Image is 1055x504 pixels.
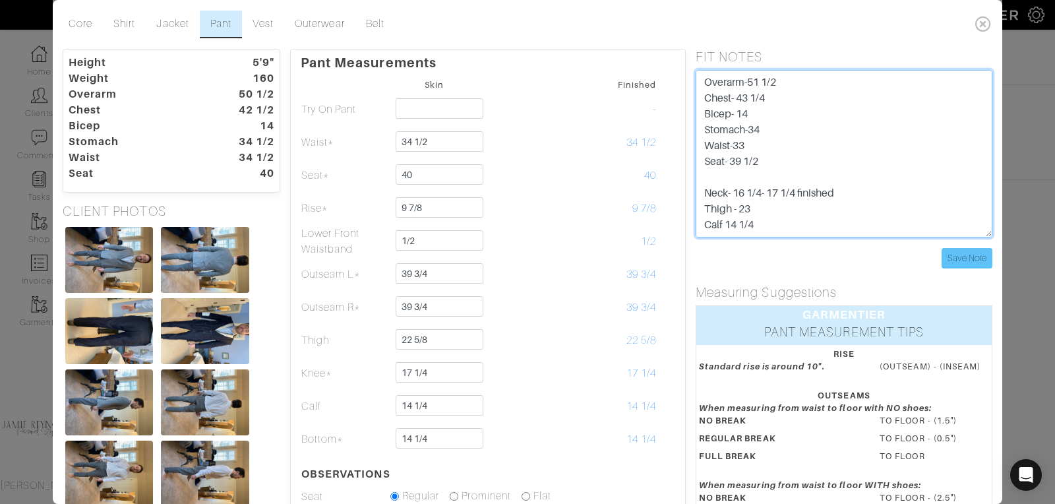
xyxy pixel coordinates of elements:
[209,86,284,102] dt: 50 1/2
[870,450,999,462] dd: TO FLOOR
[870,414,999,427] dd: TO FLOOR - (1.5")
[653,104,656,115] span: -
[1010,459,1042,491] div: Open Intercom Messenger
[696,49,992,65] h5: FIT NOTES
[209,55,284,71] dt: 5'9"
[618,80,656,90] small: Finished
[626,334,656,346] span: 22 5/8
[942,248,992,268] input: Save Note
[59,102,209,118] dt: Chest
[699,403,932,413] em: When measuring from waist to floor with NO shoes:
[65,298,153,364] img: P4gXwjo4Tw1aLobJiysVALF8
[696,70,992,237] textarea: 3/1 - LB talked with [PERSON_NAME], [PERSON_NAME] requested shirt to be changed to 17 finished co...
[533,488,551,504] label: Flat
[209,134,284,150] dt: 34 1/2
[301,49,675,71] p: Pant Measurements
[689,432,870,450] dt: REGULAR BREAK
[641,236,656,247] span: 1/2
[870,491,999,504] dd: TO FLOOR - (2.5")
[200,11,242,38] a: Pant
[696,284,992,300] h5: Measuring Suggestions
[103,11,146,38] a: Shirt
[161,298,249,364] img: iiKsnLkwbd15K7C8psvFdYXk
[59,134,209,150] dt: Stomach
[209,166,284,181] dt: 40
[626,268,656,280] span: 39 3/4
[65,227,153,293] img: EqwdN2LizCURCp8f7RSfzSo7
[870,432,999,445] dd: TO FLOOR - (0.5")
[696,323,992,345] div: PANT MEASUREMENT TIPS
[209,150,284,166] dt: 34 1/2
[301,324,390,357] td: Thigh
[59,118,209,134] dt: Bicep
[301,357,390,390] td: Knee*
[161,227,249,293] img: tyH2gJ6mQwY2j7EZUzk32gof
[301,423,390,456] td: Bottom*
[689,414,870,432] dt: NO BREAK
[284,11,355,38] a: Outerwear
[462,488,510,504] label: Prominent
[301,456,390,488] th: OBSERVATIONS
[301,126,390,159] td: Waist*
[301,159,390,192] td: Seat*
[301,192,390,225] td: Rise*
[209,102,284,118] dt: 42 1/2
[699,362,825,371] em: Standard rise is around 10".
[699,480,921,490] em: When measuring from waist to floor WITH shoes:
[301,390,390,423] td: Calf
[65,369,153,435] img: VpusukBiP4YVMWzCc1gugnC6
[59,150,209,166] dt: Waist
[626,301,656,313] span: 39 3/4
[161,369,249,435] img: egGAvknjWTs2jR9ub7prYp3r
[59,86,209,102] dt: Overarm
[301,291,390,324] td: Outseam R*
[301,225,390,258] td: Lower Front Waistband
[626,137,656,148] span: 34 1/2
[301,93,390,126] td: Try On Pant
[301,258,390,291] td: Outseam L*
[626,400,656,412] span: 14 1/4
[209,118,284,134] dt: 14
[699,348,989,360] div: RISE
[59,55,209,71] dt: Height
[425,80,444,90] small: Skin
[242,11,284,38] a: Vest
[59,71,209,86] dt: Weight
[632,203,656,214] span: 9 7/8
[699,389,989,402] div: OUTSEAMS
[355,11,395,38] a: Belt
[58,11,103,38] a: Core
[146,11,199,38] a: Jacket
[402,488,439,504] label: Regular
[626,433,656,445] span: 14 1/4
[870,360,999,373] dd: (OUTSEAM) - (INSEAM)
[626,367,656,379] span: 17 1/4
[63,203,280,219] h5: CLIENT PHOTOS
[209,71,284,86] dt: 160
[59,166,209,181] dt: Seat
[689,450,870,468] dt: FULL BREAK
[696,306,992,323] div: GARMENTIER
[644,170,656,181] span: 40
